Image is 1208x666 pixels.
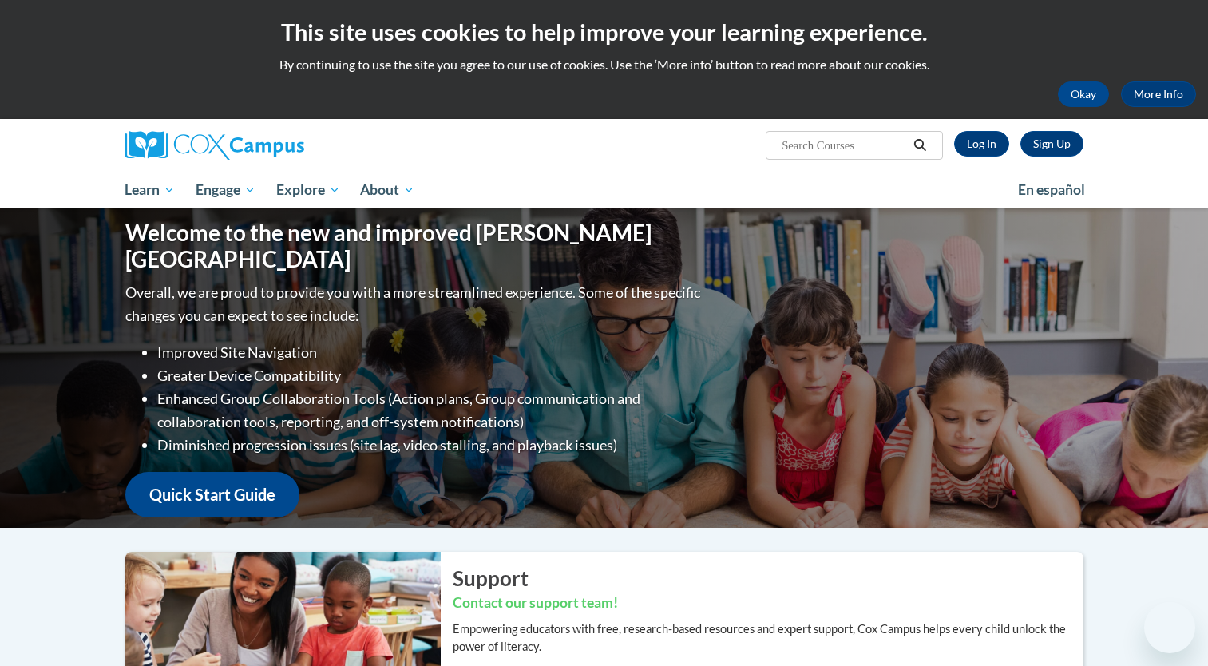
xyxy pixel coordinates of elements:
[157,341,704,364] li: Improved Site Navigation
[453,564,1083,593] h2: Support
[1008,173,1095,207] a: En español
[101,172,1107,208] div: Main menu
[780,136,908,155] input: Search Courses
[1018,181,1085,198] span: En español
[157,364,704,387] li: Greater Device Compatibility
[115,172,186,208] a: Learn
[954,131,1009,157] a: Log In
[185,172,266,208] a: Engage
[266,172,351,208] a: Explore
[1121,81,1196,107] a: More Info
[125,180,175,200] span: Learn
[125,220,704,273] h1: Welcome to the new and improved [PERSON_NAME][GEOGRAPHIC_DATA]
[12,56,1196,73] p: By continuing to use the site you agree to our use of cookies. Use the ‘More info’ button to read...
[1020,131,1083,157] a: Register
[350,172,425,208] a: About
[12,16,1196,48] h2: This site uses cookies to help improve your learning experience.
[157,434,704,457] li: Diminished progression issues (site lag, video stalling, and playback issues)
[157,387,704,434] li: Enhanced Group Collaboration Tools (Action plans, Group communication and collaboration tools, re...
[125,131,304,160] img: Cox Campus
[276,180,340,200] span: Explore
[360,180,414,200] span: About
[908,136,932,155] button: Search
[196,180,255,200] span: Engage
[453,593,1083,613] h3: Contact our support team!
[125,472,299,517] a: Quick Start Guide
[1144,602,1195,653] iframe: Button to launch messaging window
[1058,81,1109,107] button: Okay
[125,131,429,160] a: Cox Campus
[453,620,1083,656] p: Empowering educators with free, research-based resources and expert support, Cox Campus helps eve...
[125,281,704,327] p: Overall, we are proud to provide you with a more streamlined experience. Some of the specific cha...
